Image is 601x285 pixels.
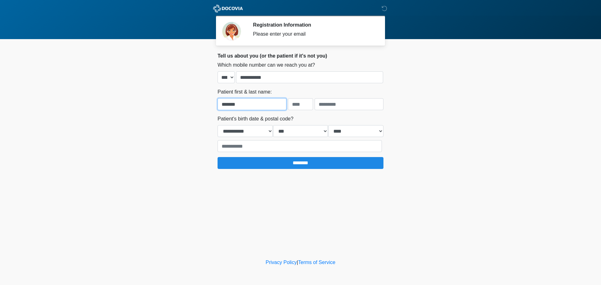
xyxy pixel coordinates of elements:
[218,88,272,96] label: Patient first & last name:
[297,260,298,265] a: |
[253,30,374,38] div: Please enter your email
[298,260,335,265] a: Terms of Service
[266,260,297,265] a: Privacy Policy
[222,22,241,41] img: Agent Avatar
[218,53,383,59] h2: Tell us about you (or the patient if it's not you)
[218,61,315,69] label: Which mobile number can we reach you at?
[218,115,293,123] label: Patient's birth date & postal code?
[253,22,374,28] h2: Registration Information
[211,5,245,13] img: ABC Med Spa- GFEase Logo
